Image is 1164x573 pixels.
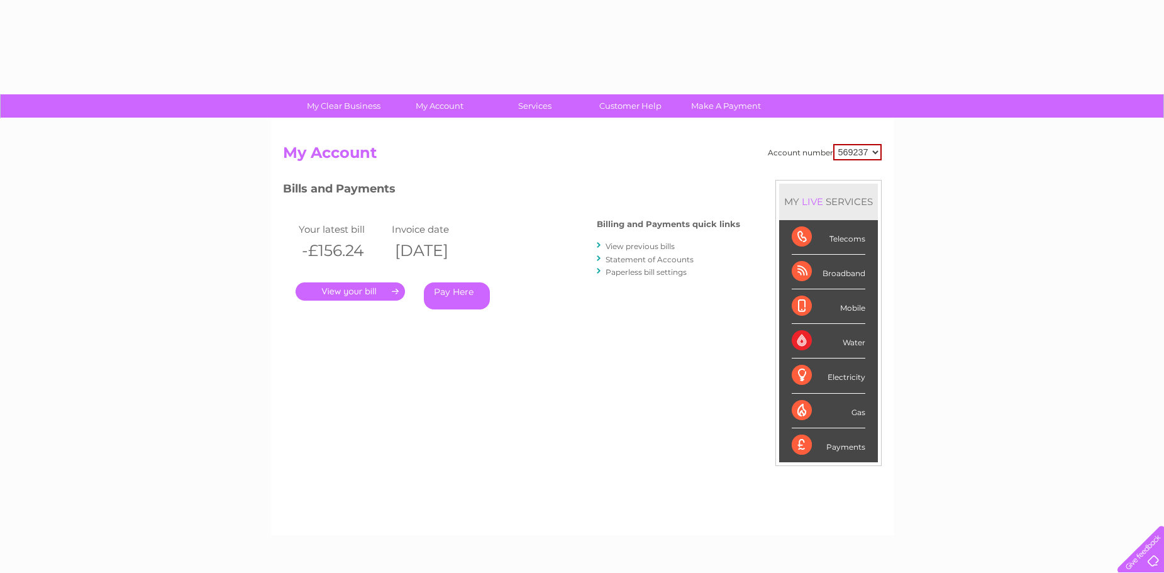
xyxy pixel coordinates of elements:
div: Account number [768,144,882,160]
a: Customer Help [579,94,682,118]
a: My Clear Business [292,94,396,118]
h3: Bills and Payments [283,180,740,202]
a: . [296,282,405,301]
a: Paperless bill settings [606,267,687,277]
th: -£156.24 [296,238,389,264]
div: Water [792,324,865,359]
h2: My Account [283,144,882,168]
a: Make A Payment [674,94,778,118]
td: Your latest bill [296,221,389,238]
div: Telecoms [792,220,865,255]
a: My Account [387,94,491,118]
h4: Billing and Payments quick links [597,220,740,229]
td: Invoice date [389,221,482,238]
div: Payments [792,428,865,462]
div: Electricity [792,359,865,393]
th: [DATE] [389,238,482,264]
a: View previous bills [606,242,675,251]
div: LIVE [799,196,826,208]
a: Statement of Accounts [606,255,694,264]
div: Gas [792,394,865,428]
div: Broadband [792,255,865,289]
div: MY SERVICES [779,184,878,220]
div: Mobile [792,289,865,324]
a: Pay Here [424,282,490,309]
a: Services [483,94,587,118]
